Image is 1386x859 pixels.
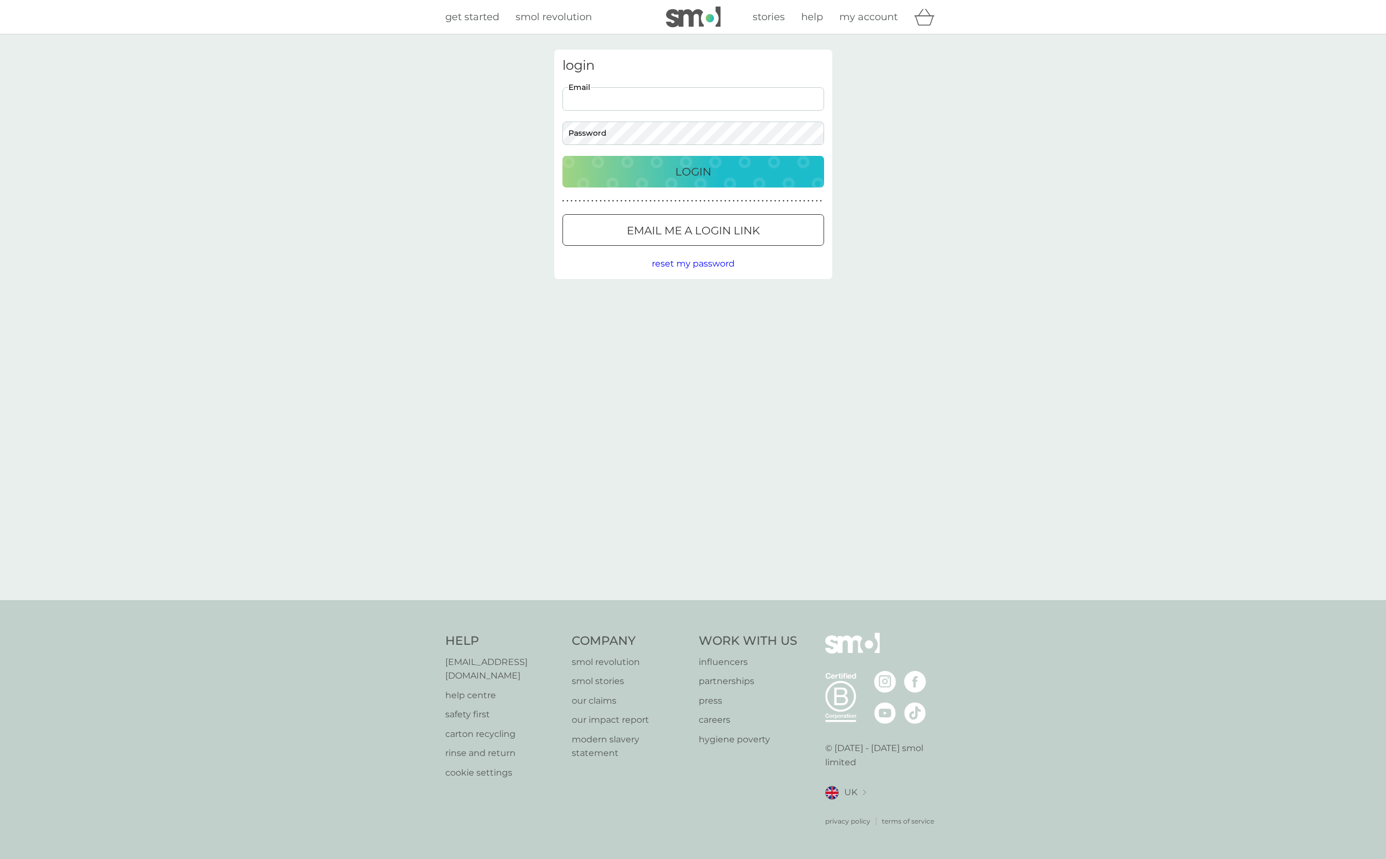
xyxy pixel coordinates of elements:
span: stories [753,11,785,23]
p: ● [579,198,581,204]
p: Email me a login link [627,222,760,239]
p: ● [571,198,573,204]
a: hygiene poverty [699,733,797,747]
p: ● [707,198,710,204]
p: ● [574,198,577,204]
p: ● [653,198,656,204]
p: ● [662,198,664,204]
p: ● [625,198,627,204]
p: ● [650,198,652,204]
div: basket [914,6,941,28]
p: ● [674,198,676,204]
p: ● [816,198,818,204]
p: ● [695,198,698,204]
p: ● [637,198,639,204]
p: ● [741,198,743,204]
a: [EMAIL_ADDRESS][DOMAIN_NAME] [445,655,561,683]
p: Login [675,163,711,180]
img: visit the smol Tiktok page [904,702,926,724]
a: terms of service [882,816,934,826]
a: privacy policy [825,816,870,826]
p: ● [641,198,643,204]
p: ● [724,198,727,204]
p: ● [766,198,768,204]
span: help [801,11,823,23]
p: ● [778,198,780,204]
a: rinse and return [445,746,561,760]
p: ● [786,198,789,204]
a: cookie settings [445,766,561,780]
a: our claims [572,694,688,708]
h3: login [562,58,824,74]
p: ● [795,198,797,204]
span: reset my password [652,258,735,269]
h4: Help [445,633,561,650]
p: ● [670,198,673,204]
p: ● [729,198,731,204]
p: ● [749,198,752,204]
img: select a new location [863,790,866,796]
p: ● [633,198,635,204]
p: ● [712,198,714,204]
p: ● [762,198,764,204]
a: partnerships [699,674,797,688]
p: ● [620,198,622,204]
p: ● [753,198,755,204]
p: ● [566,198,568,204]
p: ● [604,198,606,204]
span: smol revolution [516,11,592,23]
button: reset my password [652,257,735,271]
a: get started [445,9,499,25]
p: ● [583,198,585,204]
p: ● [683,198,685,204]
a: influencers [699,655,797,669]
p: ● [774,198,776,204]
p: ● [745,198,747,204]
p: ● [591,198,594,204]
p: ● [687,198,689,204]
p: ● [587,198,589,204]
p: ● [596,198,598,204]
p: ● [803,198,806,204]
p: ● [658,198,660,204]
h4: Work With Us [699,633,797,650]
p: ● [645,198,647,204]
span: my account [839,11,898,23]
span: get started [445,11,499,23]
img: visit the smol Youtube page [874,702,896,724]
a: carton recycling [445,727,561,741]
p: ● [666,198,668,204]
img: UK flag [825,786,839,800]
img: smol [666,7,721,27]
p: ● [612,198,614,204]
a: safety first [445,707,561,722]
a: stories [753,9,785,25]
p: ● [807,198,809,204]
a: help [801,9,823,25]
a: help centre [445,688,561,703]
p: ● [770,198,772,204]
span: UK [844,785,857,800]
img: smol [825,633,880,670]
a: modern slavery statement [572,733,688,760]
p: press [699,694,797,708]
a: smol revolution [572,655,688,669]
h4: Company [572,633,688,650]
a: our impact report [572,713,688,727]
p: ● [679,198,681,204]
img: visit the smol Facebook page [904,671,926,693]
a: smol stories [572,674,688,688]
button: Login [562,156,824,187]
